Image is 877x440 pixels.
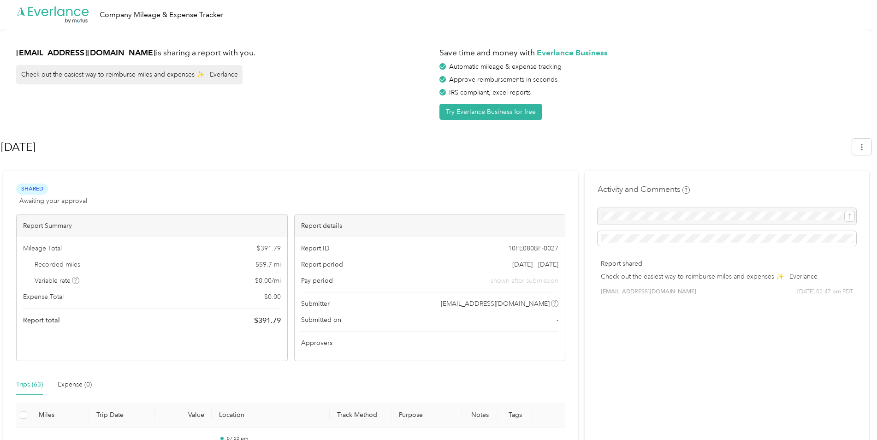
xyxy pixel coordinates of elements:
[601,259,853,268] p: Report shared
[16,47,433,59] h1: is sharing a report with you.
[598,184,690,195] h4: Activity and Comments
[491,276,558,285] span: shown after submission
[35,276,80,285] span: Variable rate
[330,403,391,428] th: Track Method
[508,244,558,253] span: 10FE080BF-0027
[441,299,550,309] span: [EMAIL_ADDRESS][DOMAIN_NAME]
[16,184,48,194] span: Shared
[449,63,562,71] span: Automatic mileage & expense tracking
[16,48,156,57] strong: [EMAIL_ADDRESS][DOMAIN_NAME]
[264,292,281,302] span: $ 0.00
[257,244,281,253] span: $ 391.79
[391,403,462,428] th: Purpose
[512,260,558,269] span: [DATE] - [DATE]
[155,403,212,428] th: Value
[254,315,281,326] span: $ 391.79
[797,288,853,296] span: [DATE] 02:47 pm PDT
[537,48,608,57] strong: Everlance Business
[439,104,542,120] button: Try Everlance Business for free
[23,315,60,325] span: Report total
[301,260,343,269] span: Report period
[255,260,281,269] span: 559.7 mi
[301,244,330,253] span: Report ID
[601,288,696,296] span: [EMAIL_ADDRESS][DOMAIN_NAME]
[16,65,243,84] div: Check out the easiest way to reimburse miles and expenses ✨ - Everlance
[31,403,89,428] th: Miles
[449,89,531,96] span: IRS compliant, excel reports
[301,299,330,309] span: Submitter
[1,136,846,158] h1: Sep 2025
[23,244,62,253] span: Mileage Total
[301,315,341,325] span: Submitted on
[498,403,533,428] th: Tags
[557,315,558,325] span: -
[23,292,64,302] span: Expense Total
[19,196,87,206] span: Awaiting your approval
[16,380,43,390] div: Trips (63)
[295,214,565,237] div: Report details
[449,76,557,83] span: Approve reimbursements in seconds
[255,276,281,285] span: $ 0.00 / mi
[301,338,332,348] span: Approvers
[17,214,287,237] div: Report Summary
[58,380,92,390] div: Expense (0)
[35,260,80,269] span: Recorded miles
[100,9,224,21] div: Company Mileage & Expense Tracker
[212,403,330,428] th: Location
[89,403,155,428] th: Trip Date
[462,403,498,428] th: Notes
[439,47,856,59] h1: Save time and money with
[301,276,333,285] span: Pay period
[601,272,853,281] p: Check out the easiest way to reimburse miles and expenses ✨ - Everlance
